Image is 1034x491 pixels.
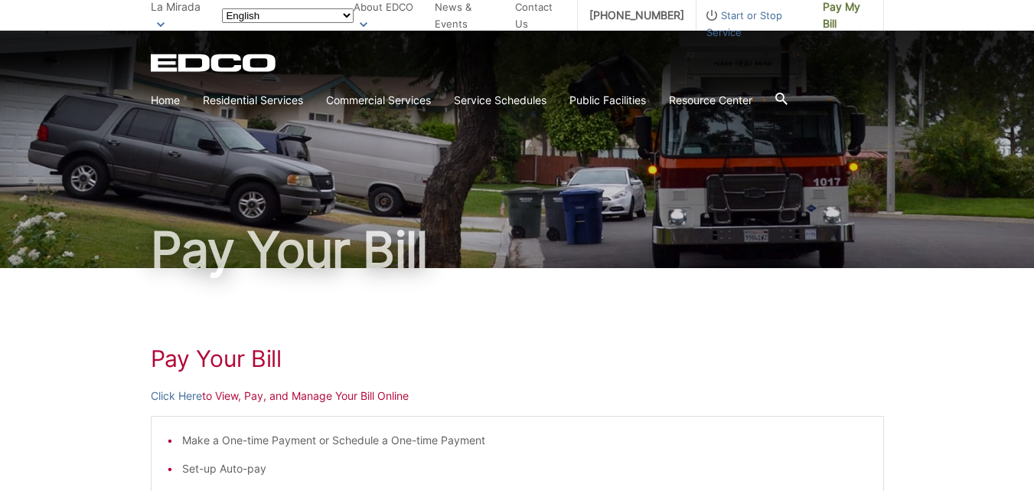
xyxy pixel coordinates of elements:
[151,388,202,404] a: Click Here
[454,92,546,109] a: Service Schedules
[151,92,180,109] a: Home
[669,92,752,109] a: Resource Center
[151,345,884,372] h1: Pay Your Bill
[151,225,884,274] h1: Pay Your Bill
[151,54,278,72] a: EDCD logo. Return to the homepage.
[151,388,884,404] p: to View, Pay, and Manage Your Bill Online
[222,8,354,23] select: Select a language
[182,432,868,449] li: Make a One-time Payment or Schedule a One-time Payment
[569,92,646,109] a: Public Facilities
[203,92,303,109] a: Residential Services
[182,460,868,477] li: Set-up Auto-pay
[326,92,431,109] a: Commercial Services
